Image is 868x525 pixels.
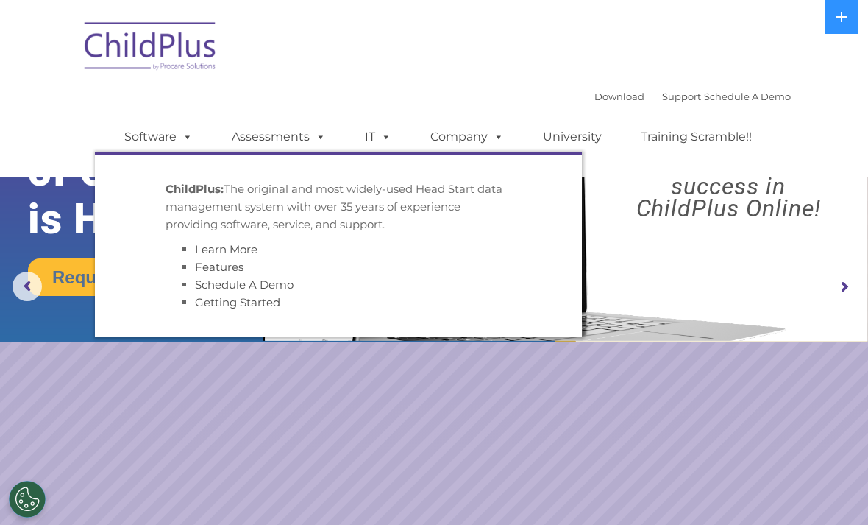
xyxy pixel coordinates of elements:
rs-layer: The Future of ChildPlus is Here! [28,99,305,243]
a: Learn More [195,242,257,256]
a: IT [350,122,406,152]
a: Features [195,260,243,274]
font: | [594,91,791,102]
rs-layer: Boost your productivity and streamline your success in ChildPlus Online! [600,109,857,219]
a: University [528,122,616,152]
a: Company [416,122,519,152]
a: Assessments [217,122,341,152]
a: Download [594,91,644,102]
a: Training Scramble!! [626,122,766,152]
a: Schedule A Demo [704,91,791,102]
a: Schedule A Demo [195,278,294,292]
button: Cookies Settings [9,481,46,518]
a: Getting Started [195,295,280,309]
a: Support [662,91,701,102]
img: ChildPlus by Procare Solutions [77,12,224,85]
a: Software [110,122,207,152]
p: The original and most widely-used Head Start data management system with over 35 years of experie... [166,180,511,233]
strong: ChildPlus: [166,182,224,196]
